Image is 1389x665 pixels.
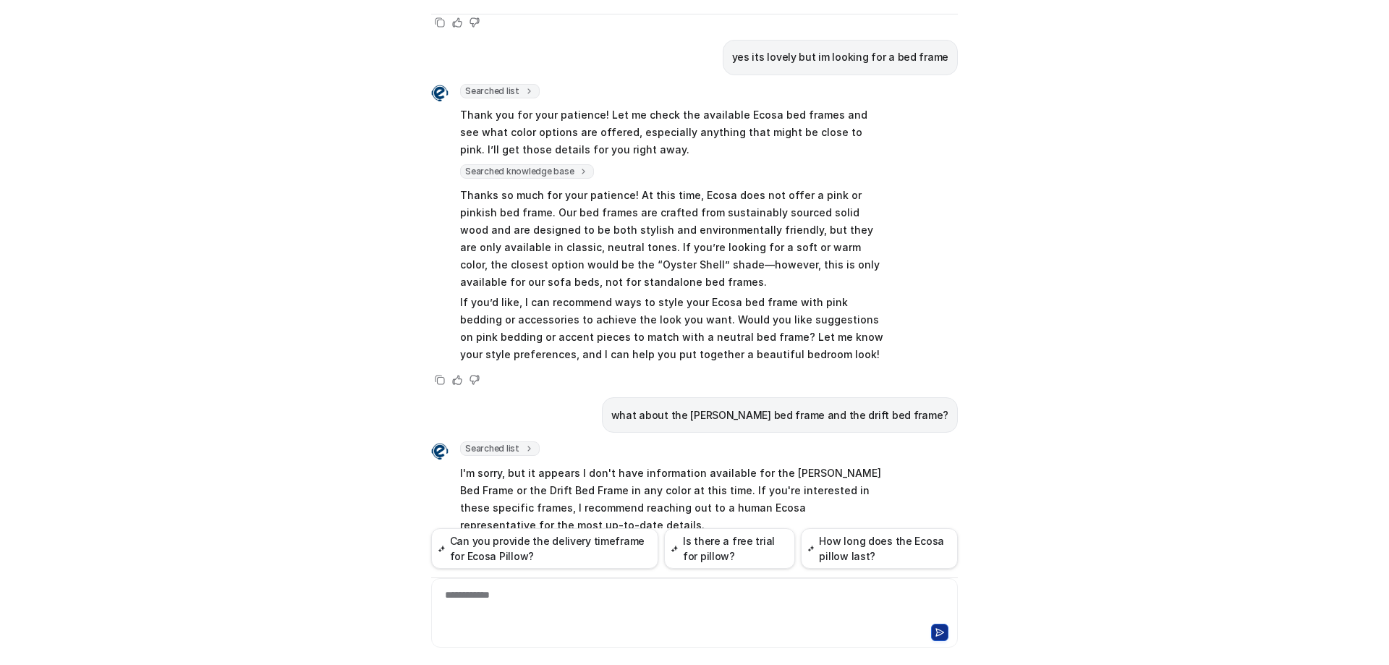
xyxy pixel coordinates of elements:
[460,294,883,363] p: If you’d like, I can recommend ways to style your Ecosa bed frame with pink bedding or accessorie...
[460,84,540,98] span: Searched list
[431,443,449,460] img: Widget
[732,48,948,66] p: yes its lovely but im looking for a bed frame
[460,164,594,179] span: Searched knowledge base
[460,465,883,534] p: I'm sorry, but it appears I don't have information available for the [PERSON_NAME] Bed Frame or t...
[460,187,883,291] p: Thanks so much for your patience! At this time, Ecosa does not offer a pink or pinkish bed frame....
[460,441,540,456] span: Searched list
[801,528,958,569] button: How long does the Ecosa pillow last?
[431,528,658,569] button: Can you provide the delivery timeframe for Ecosa Pillow?
[431,85,449,102] img: Widget
[664,528,795,569] button: Is there a free trial for pillow?
[460,106,883,158] p: Thank you for your patience! Let me check the available Ecosa bed frames and see what color optio...
[611,407,948,424] p: what about the [PERSON_NAME] bed frame and the drift bed frame?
